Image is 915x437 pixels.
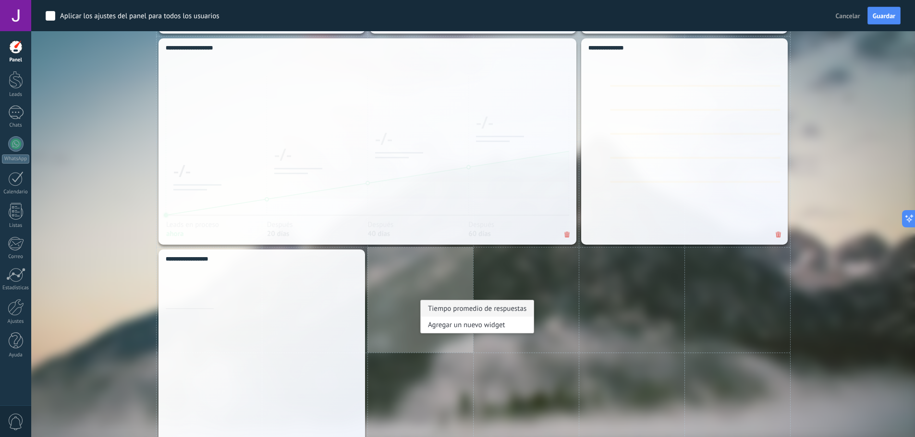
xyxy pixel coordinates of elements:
[2,223,30,229] div: Listas
[2,189,30,195] div: Calendario
[2,154,29,164] div: WhatsApp
[867,7,901,25] button: Guardar
[2,254,30,260] div: Correo
[421,300,534,317] div: Tiempo promedio de respuestas
[832,9,864,23] button: Cancelar
[2,92,30,98] div: Leads
[836,12,860,20] span: Cancelar
[60,12,220,21] div: Aplicar los ajustes del panel para todos los usuarios
[2,57,30,63] div: Panel
[2,352,30,358] div: Ayuda
[2,285,30,291] div: Estadísticas
[2,122,30,129] div: Chats
[873,12,895,19] span: Guardar
[2,319,30,325] div: Ajustes
[421,317,534,333] div: Agregar un nuevo widget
